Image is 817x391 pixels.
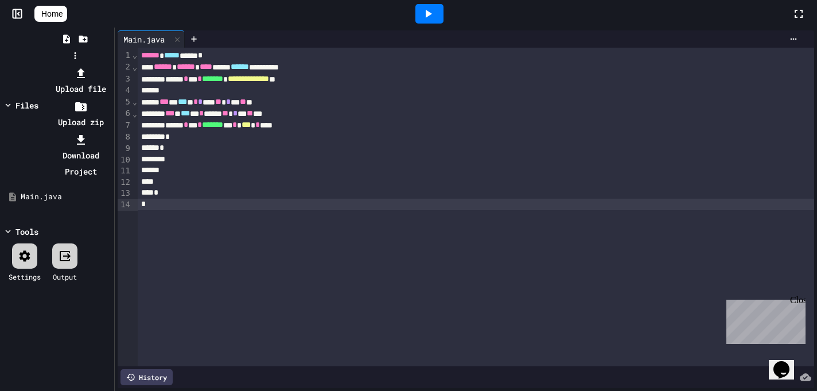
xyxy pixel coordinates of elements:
div: 4 [118,85,132,96]
span: Fold line [132,109,138,118]
div: Output [53,272,77,282]
div: 12 [118,177,132,188]
span: Fold line [132,97,138,106]
div: Main.java [118,33,170,45]
div: 2 [118,61,132,73]
div: Settings [9,272,41,282]
div: Main.java [118,30,185,48]
div: 7 [118,120,132,131]
span: Fold line [132,51,138,60]
div: 10 [118,154,132,166]
div: 8 [118,131,132,143]
div: 1 [118,50,132,61]
span: Fold line [132,63,138,72]
div: 13 [118,188,132,199]
div: 9 [118,143,132,154]
div: 5 [118,96,132,108]
span: Home [41,8,63,20]
div: 6 [118,108,132,119]
li: Download Project [50,131,111,180]
div: Chat with us now!Close [5,5,79,73]
div: Files [15,99,38,111]
div: 3 [118,73,132,85]
iframe: chat widget [722,295,806,344]
div: Tools [15,226,38,238]
div: History [120,369,173,385]
a: Home [34,6,67,22]
div: 14 [118,199,132,211]
div: 11 [118,165,132,177]
iframe: chat widget [769,345,806,380]
div: Main.java [21,191,110,203]
li: Upload file [50,65,111,97]
li: Upload zip [50,98,111,130]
